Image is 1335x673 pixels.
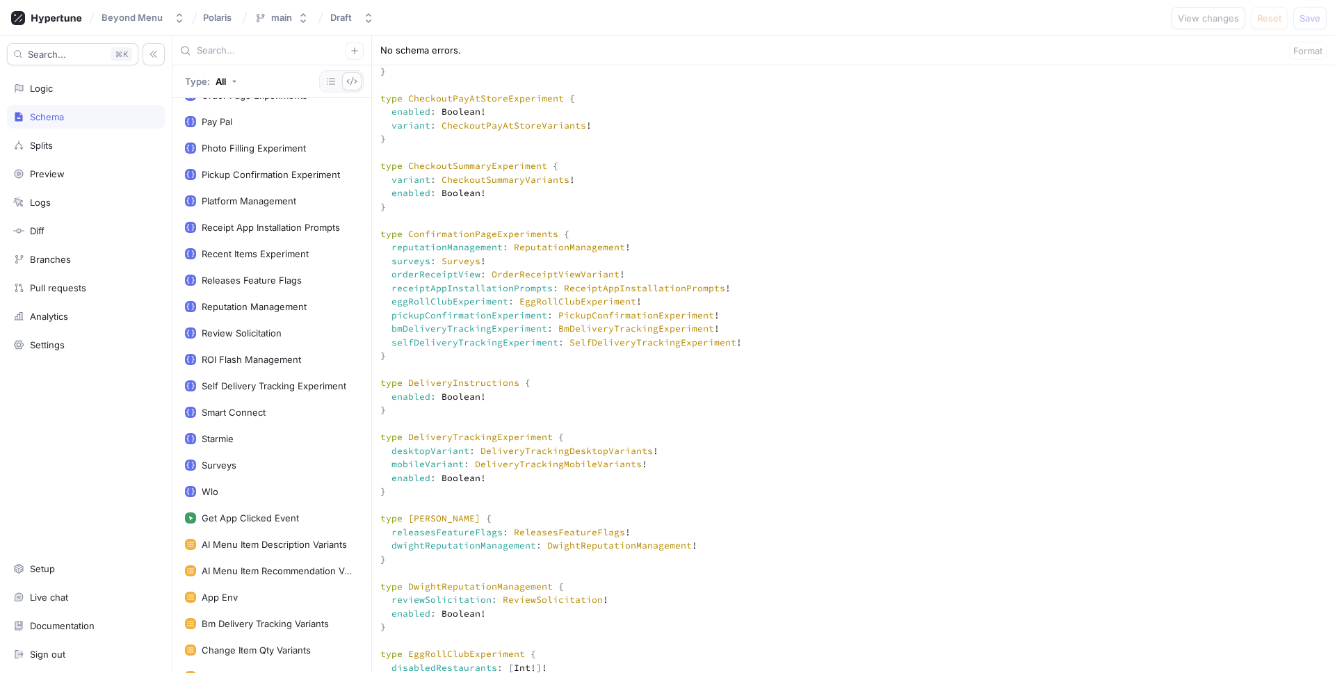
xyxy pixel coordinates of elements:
[1300,14,1320,22] span: Save
[7,43,138,65] button: Search...K
[202,195,296,206] div: Platform Management
[202,565,353,576] div: AI Menu Item Recommendation Variants
[28,50,66,58] span: Search...
[1293,47,1322,55] span: Format
[185,77,210,86] p: Type:
[30,111,64,122] div: Schema
[180,70,242,92] button: Type: All
[30,592,68,603] div: Live chat
[30,620,95,631] div: Documentation
[202,354,301,365] div: ROI Flash Management
[197,44,346,58] input: Search...
[30,83,53,94] div: Logic
[202,539,347,550] div: AI Menu Item Description Variants
[202,301,307,312] div: Reputation Management
[271,12,292,24] div: main
[249,6,314,29] button: main
[202,327,282,339] div: Review Solicitation
[202,143,306,154] div: Photo Filling Experiment
[30,563,55,574] div: Setup
[1178,14,1239,22] span: View changes
[102,12,163,24] div: Beyond Menu
[96,6,191,29] button: Beyond Menu
[216,77,226,86] div: All
[203,13,232,22] span: Polaris
[30,168,65,179] div: Preview
[30,311,68,322] div: Analytics
[1172,7,1245,29] button: View changes
[30,197,51,208] div: Logs
[202,248,309,259] div: Recent Items Experiment
[7,614,165,638] a: Documentation
[1289,42,1327,60] button: Format
[30,140,53,151] div: Splits
[202,380,346,391] div: Self Delivery Tracking Experiment
[202,222,340,233] div: Receipt App Installation Prompts
[202,460,236,471] div: Surveys
[30,254,71,265] div: Branches
[30,225,44,236] div: Diff
[202,618,329,629] div: Bm Delivery Tracking Variants
[202,644,311,656] div: Change Item Qty Variants
[330,12,352,24] div: Draft
[202,433,234,444] div: Starmie
[1251,7,1288,29] button: Reset
[30,339,65,350] div: Settings
[202,116,232,127] div: Pay Pal
[202,486,218,497] div: Wlo
[202,169,340,180] div: Pickup Confirmation Experiment
[202,512,299,524] div: Get App Clicked Event
[202,592,238,603] div: App Env
[202,275,302,286] div: Releases Feature Flags
[30,649,65,660] div: Sign out
[380,44,461,58] div: No schema errors.
[325,6,380,29] button: Draft
[1293,7,1327,29] button: Save
[1257,14,1281,22] span: Reset
[111,47,132,61] div: K
[202,407,266,418] div: Smart Connect
[30,282,86,293] div: Pull requests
